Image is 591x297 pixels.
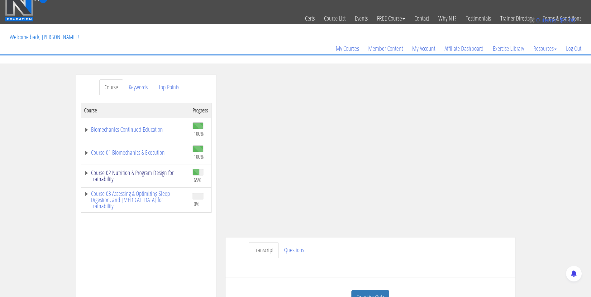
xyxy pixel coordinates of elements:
[84,191,186,209] a: Course 03 Assessing & Optimizing Sleep Digestion, and [MEDICAL_DATA] for Trainability
[372,3,410,34] a: FREE Course
[84,149,186,156] a: Course 01 Biomechanics & Execution
[153,79,184,95] a: Top Points
[300,3,319,34] a: Certs
[194,153,204,160] span: 100%
[528,17,535,23] img: icon11.png
[331,34,364,64] a: My Courses
[561,34,586,64] a: Log Out
[84,126,186,133] a: Biomechanics Continued Education
[189,103,212,118] th: Progress
[364,34,408,64] a: Member Content
[81,103,189,118] th: Course
[194,130,204,137] span: 100%
[249,242,279,258] a: Transcript
[560,17,563,24] span: $
[350,3,372,34] a: Events
[488,34,529,64] a: Exercise Library
[279,242,309,258] a: Questions
[99,79,123,95] a: Course
[496,3,538,34] a: Trainer Directory
[410,3,434,34] a: Contact
[541,17,558,24] span: items:
[529,34,561,64] a: Resources
[528,17,575,24] a: 0 items: $0.00
[536,17,540,24] span: 0
[124,79,153,95] a: Keywords
[84,170,186,182] a: Course 02 Nutrition & Program Design for Trainability
[319,3,350,34] a: Course List
[434,3,461,34] a: Why N1?
[440,34,488,64] a: Affiliate Dashboard
[560,17,575,24] bdi: 0.00
[461,3,496,34] a: Testimonials
[538,3,586,34] a: Terms & Conditions
[5,25,83,49] p: Welcome back, [PERSON_NAME]!
[194,200,199,207] span: 0%
[194,177,202,183] span: 65%
[408,34,440,64] a: My Account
